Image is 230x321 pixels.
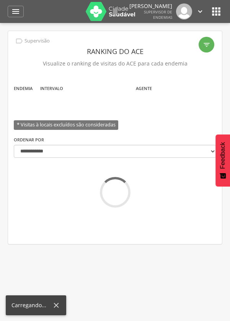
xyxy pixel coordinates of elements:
i:  [203,41,210,49]
a:  [196,3,204,20]
div: Carregando... [11,301,52,309]
a:  [8,6,24,17]
label: Endemia [14,85,33,92]
header: Ranking do ACE [14,44,216,58]
button: Feedback - Mostrar pesquisa [215,134,230,187]
i:  [111,7,120,16]
a:  [111,3,120,20]
p: [PERSON_NAME] [129,3,172,9]
p: Visualize o ranking de visitas do ACE para cada endemia [14,58,216,69]
i:  [15,37,23,45]
div: Filtro [199,37,214,52]
i:  [210,5,222,18]
span: Feedback [219,142,226,169]
span: Supervisor de Endemias [144,9,172,20]
i:  [196,7,204,16]
label: Ordenar por [14,137,44,143]
label: Agente [136,85,152,92]
i:  [11,7,20,16]
label: Intervalo [40,85,63,92]
span: * Visitas à locais excluídos são consideradas [14,120,118,130]
p: Supervisão [24,38,50,44]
